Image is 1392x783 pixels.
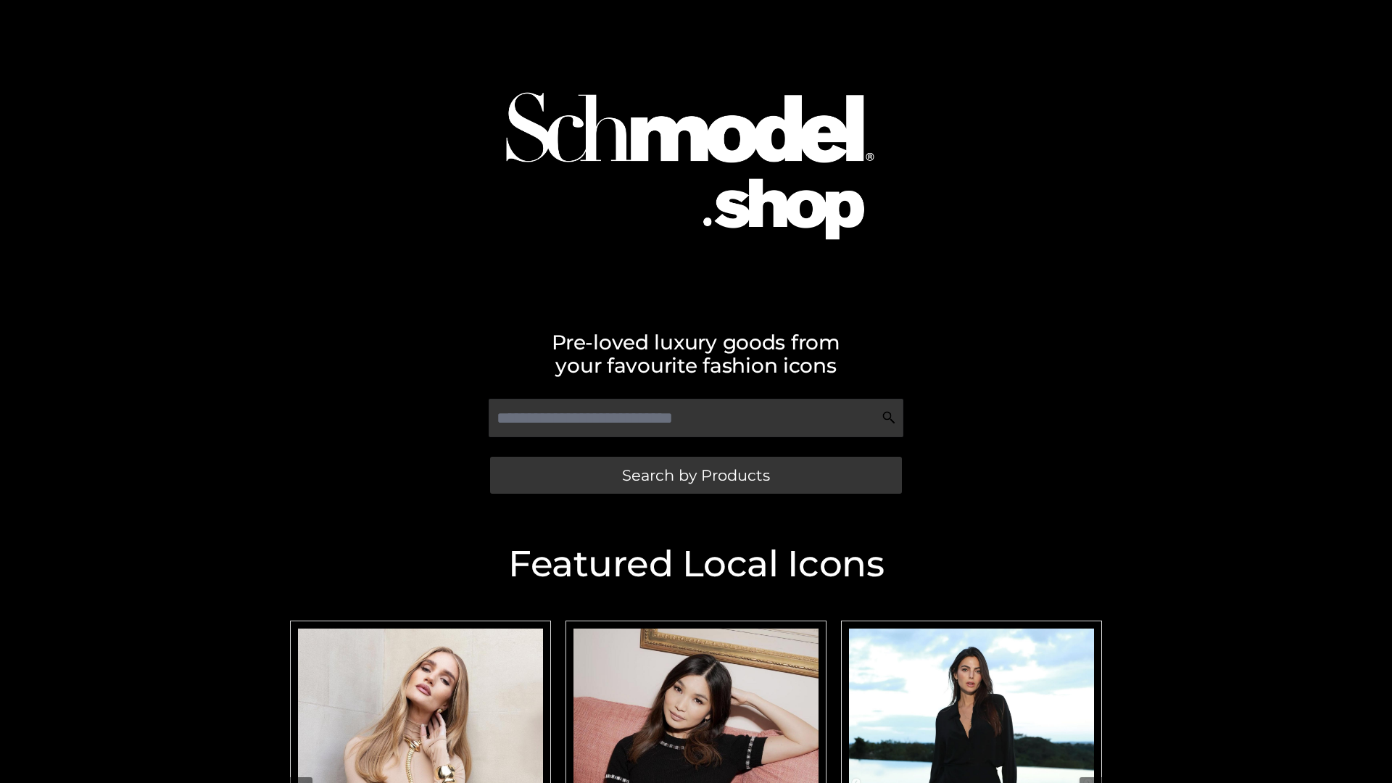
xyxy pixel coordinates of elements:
h2: Pre-loved luxury goods from your favourite fashion icons [283,331,1109,377]
h2: Featured Local Icons​ [283,546,1109,582]
img: Search Icon [882,410,896,425]
span: Search by Products [622,468,770,483]
a: Search by Products [490,457,902,494]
